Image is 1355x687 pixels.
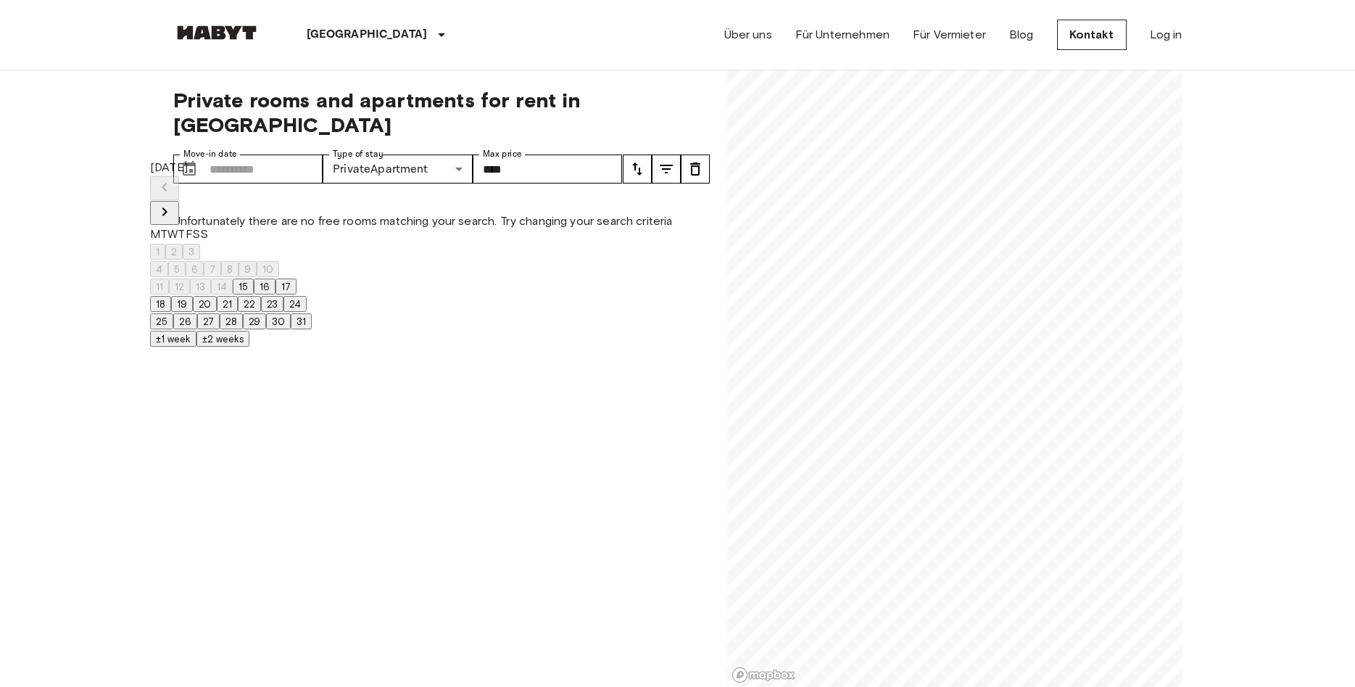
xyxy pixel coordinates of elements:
[257,261,279,277] button: 10
[233,279,254,295] button: 15
[724,26,772,44] a: Über uns
[197,313,220,329] button: 27
[150,279,169,295] button: 11
[169,279,190,295] button: 12
[150,227,160,241] span: Monday
[1057,20,1127,50] a: Kontakt
[150,330,312,347] div: Move In Flexibility
[192,227,200,241] span: Saturday
[238,296,261,312] button: 22
[150,176,179,200] button: Previous month
[150,159,312,176] div: [DATE]
[167,227,178,241] span: Wednesday
[239,261,257,277] button: 9
[150,296,171,312] button: 18
[150,244,165,260] button: 1
[1009,26,1034,44] a: Blog
[186,227,192,241] span: Friday
[173,25,260,40] img: Habyt
[178,227,185,241] span: Thursday
[217,296,238,312] button: 21
[681,155,710,184] button: tune
[323,155,473,184] div: PrivateApartment
[186,261,204,277] button: 6
[196,331,249,347] button: ±2 weeks
[732,667,795,683] a: Mapbox logo
[165,244,183,260] button: 2
[913,26,986,44] a: Für Vermieter
[221,261,239,277] button: 8
[266,313,291,329] button: 30
[190,279,211,295] button: 13
[623,155,652,184] button: tune
[173,88,710,137] span: Private rooms and apartments for rent in [GEOGRAPHIC_DATA]
[243,313,266,329] button: 29
[333,148,384,160] label: Type of stay
[150,201,179,225] button: Next month
[483,148,522,160] label: Max price
[150,331,196,347] button: ±1 week
[200,227,208,241] span: Sunday
[307,26,428,44] p: [GEOGRAPHIC_DATA]
[1150,26,1182,44] a: Log in
[173,313,197,329] button: 26
[150,261,168,277] button: 4
[183,244,200,260] button: 3
[168,261,186,277] button: 5
[254,279,275,295] button: 16
[795,26,890,44] a: Für Unternehmen
[652,155,681,184] button: tune
[171,296,193,312] button: 19
[193,296,217,312] button: 20
[211,279,233,295] button: 14
[283,296,307,312] button: 24
[160,227,167,241] span: Tuesday
[204,261,221,277] button: 7
[220,313,243,329] button: 28
[275,279,297,295] button: 17
[150,313,173,329] button: 25
[261,296,283,312] button: 23
[173,213,710,230] p: Unfortunately there are no free rooms matching your search. Try changing your search criteria
[291,313,312,329] button: 31
[183,148,237,160] label: Move-in date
